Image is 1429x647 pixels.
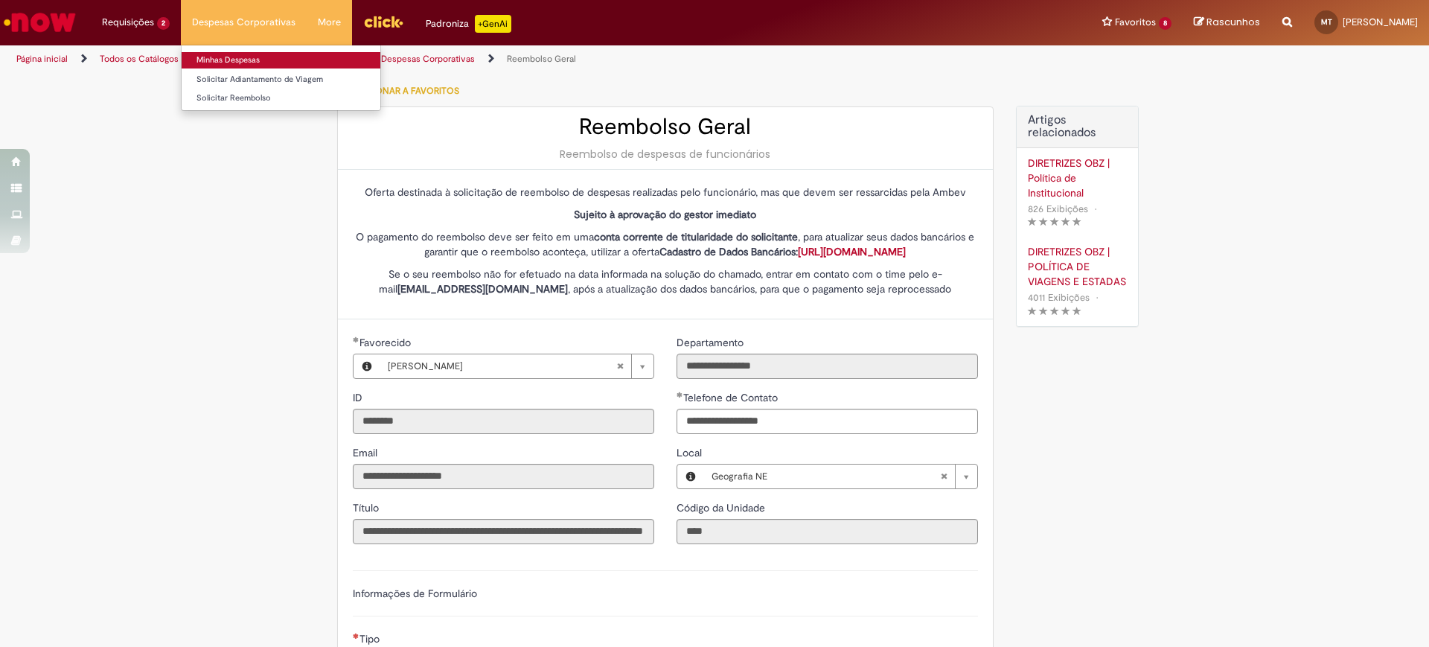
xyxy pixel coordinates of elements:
span: More [318,15,341,30]
a: Solicitar Reembolso [182,90,380,106]
button: Adicionar a Favoritos [337,75,467,106]
span: 826 Exibições [1028,203,1088,215]
span: Somente leitura - Departamento [677,336,747,349]
span: Somente leitura - Título [353,501,382,514]
label: Somente leitura - Departamento [677,335,747,350]
span: Local [677,446,705,459]
span: Despesas Corporativas [192,15,295,30]
input: Título [353,519,654,544]
h2: Reembolso Geral [353,115,978,139]
a: DIRETRIZES OBZ | Política de Institucional [1028,156,1127,200]
span: Requisições [102,15,154,30]
strong: Sujeito à aprovação do gestor imediato [574,208,756,221]
input: Email [353,464,654,489]
a: Despesas Corporativas [381,53,475,65]
a: Solicitar Adiantamento de Viagem [182,71,380,88]
img: click_logo_yellow_360x200.png [363,10,403,33]
ul: Despesas Corporativas [181,45,381,111]
span: Rascunhos [1206,15,1260,29]
a: Reembolso Geral [507,53,576,65]
a: Geografia NELimpar campo Local [704,465,977,488]
input: Departamento [677,354,978,379]
strong: Cadastro de Dados Bancários: [659,245,906,258]
span: 4011 Exibições [1028,291,1090,304]
span: 2 [157,17,170,30]
span: • [1091,199,1100,219]
span: Obrigatório Preenchido [353,337,359,342]
label: Informações de Formulário [353,587,477,600]
input: Código da Unidade [677,519,978,544]
label: Somente leitura - ID [353,390,365,405]
span: Geografia NE [712,465,940,488]
p: +GenAi [475,15,511,33]
button: Local, Visualizar este registro Geografia NE [677,465,704,488]
p: Se o seu reembolso não for efetuado na data informada na solução do chamado, entrar em contato co... [353,267,978,296]
label: Somente leitura - Email [353,445,380,460]
label: Somente leitura - Código da Unidade [677,500,768,515]
a: Minhas Despesas [182,52,380,68]
span: Somente leitura - Email [353,446,380,459]
abbr: Limpar campo Local [933,465,955,488]
span: Somente leitura - Código da Unidade [677,501,768,514]
a: Rascunhos [1194,16,1260,30]
p: Oferta destinada à solicitação de reembolso de despesas realizadas pelo funcionário, mas que deve... [353,185,978,200]
span: Necessários - Favorecido [359,336,414,349]
label: Somente leitura - Título [353,500,382,515]
span: Necessários [353,633,359,639]
a: DIRETRIZES OBZ | POLÍTICA DE VIAGENS E ESTADAS [1028,244,1127,289]
span: • [1093,287,1102,307]
a: [PERSON_NAME]Limpar campo Favorecido [380,354,653,378]
a: Página inicial [16,53,68,65]
input: Telefone de Contato [677,409,978,434]
div: Reembolso de despesas de funcionários [353,147,978,162]
input: ID [353,409,654,434]
span: Tipo [359,632,383,646]
span: [PERSON_NAME] [1343,16,1418,28]
span: Somente leitura - ID [353,391,365,404]
div: Padroniza [426,15,511,33]
a: Todos os Catálogos [100,53,179,65]
strong: conta corrente de titularidade do solicitante [594,230,798,243]
abbr: Limpar campo Favorecido [609,354,631,378]
a: [URL][DOMAIN_NAME] [798,245,906,258]
ul: Trilhas de página [11,45,942,73]
h3: Artigos relacionados [1028,114,1127,140]
span: 8 [1159,17,1171,30]
img: ServiceNow [1,7,78,37]
span: Telefone de Contato [683,391,781,404]
p: O pagamento do reembolso deve ser feito em uma , para atualizar seus dados bancários e garantir q... [353,229,978,259]
span: [PERSON_NAME] [388,354,616,378]
span: Obrigatório Preenchido [677,392,683,398]
span: Favoritos [1115,15,1156,30]
button: Favorecido, Visualizar este registro Maria Luiza da Rocha Trece [354,354,380,378]
strong: [EMAIL_ADDRESS][DOMAIN_NAME] [397,282,568,296]
span: MT [1321,17,1332,27]
span: Adicionar a Favoritos [352,85,459,97]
